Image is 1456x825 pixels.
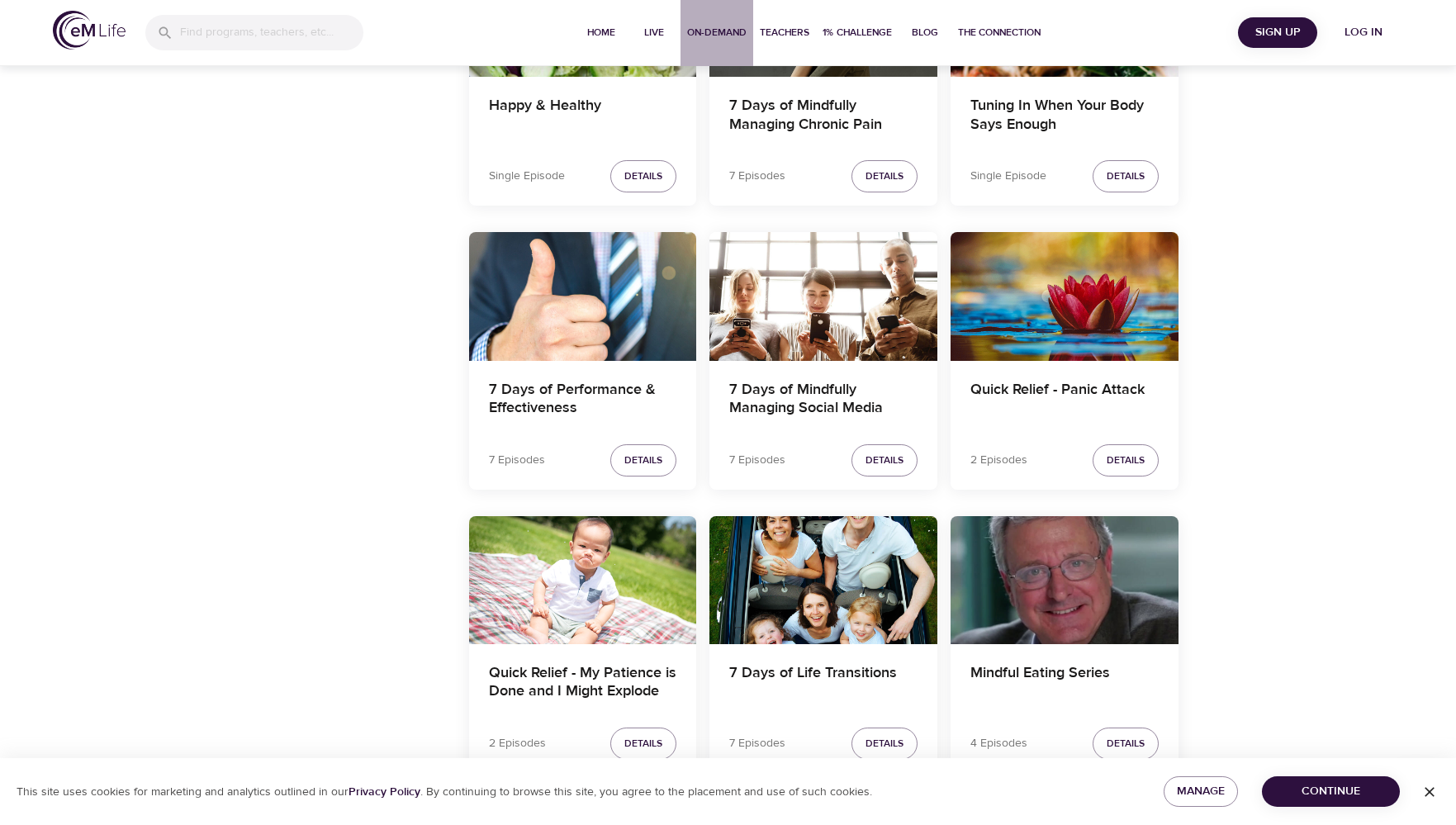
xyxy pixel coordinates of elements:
[489,168,565,185] p: Single Episode
[624,452,662,469] span: Details
[634,24,674,41] span: Live
[729,381,918,420] h4: 7 Days of Mindfully Managing Social Media
[970,664,1159,704] h4: Mindful Eating Series
[489,381,677,420] h4: 7 Days of Performance & Effectiveness
[729,168,785,185] p: 7 Episodes
[687,24,747,41] span: On-Demand
[1275,781,1387,802] span: Continue
[1245,22,1311,43] span: Sign Up
[581,24,621,41] span: Home
[469,516,697,644] button: Quick Relief - My Patience is Done and I Might Explode
[489,735,546,752] p: 2 Episodes
[866,452,903,469] span: Details
[1107,168,1145,185] span: Details
[851,444,918,477] button: Details
[823,24,892,41] span: 1% Challenge
[624,168,662,185] span: Details
[1164,776,1238,807] button: Manage
[1177,781,1225,802] span: Manage
[970,735,1027,752] p: 4 Episodes
[1330,22,1397,43] span: Log in
[1107,452,1145,469] span: Details
[951,232,1179,360] button: Quick Relief - Panic Attack
[970,168,1046,185] p: Single Episode
[469,232,697,360] button: 7 Days of Performance & Effectiveness
[709,232,937,360] button: 7 Days of Mindfully Managing Social Media
[729,452,785,469] p: 7 Episodes
[53,11,126,50] img: logo
[851,728,918,760] button: Details
[610,728,676,760] button: Details
[1262,776,1400,807] button: Continue
[624,735,662,752] span: Details
[729,664,918,704] h4: 7 Days of Life Transitions
[970,381,1159,420] h4: Quick Relief - Panic Attack
[1093,160,1159,192] button: Details
[349,785,420,799] a: Privacy Policy
[760,24,809,41] span: Teachers
[729,97,918,136] h4: 7 Days of Mindfully Managing Chronic Pain
[866,735,903,752] span: Details
[1324,17,1403,48] button: Log in
[970,97,1159,136] h4: Tuning In When Your Body Says Enough
[489,664,677,704] h4: Quick Relief - My Patience is Done and I Might Explode
[866,168,903,185] span: Details
[729,735,785,752] p: 7 Episodes
[970,452,1027,469] p: 2 Episodes
[951,516,1179,644] button: Mindful Eating Series
[958,24,1041,41] span: The Connection
[180,15,363,50] input: Find programs, teachers, etc...
[489,452,545,469] p: 7 Episodes
[1238,17,1317,48] button: Sign Up
[709,516,937,644] button: 7 Days of Life Transitions
[610,160,676,192] button: Details
[489,97,677,136] h4: Happy & Healthy
[1093,444,1159,477] button: Details
[610,444,676,477] button: Details
[851,160,918,192] button: Details
[905,24,945,41] span: Blog
[1093,728,1159,760] button: Details
[1107,735,1145,752] span: Details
